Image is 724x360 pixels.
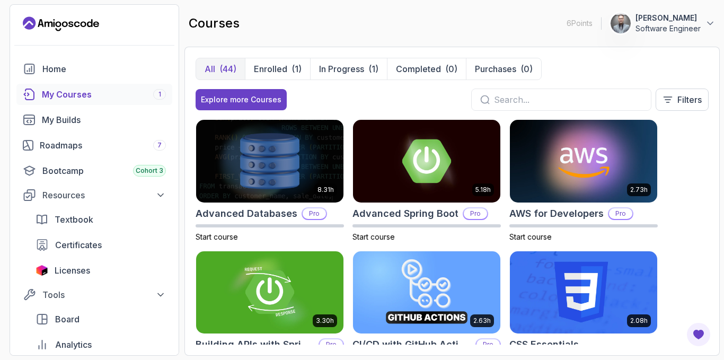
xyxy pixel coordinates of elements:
[316,317,334,325] p: 3.30h
[196,251,343,334] img: Building APIs with Spring Boot card
[476,339,500,350] p: Pro
[319,63,364,75] p: In Progress
[189,15,240,32] h2: courses
[635,23,701,34] p: Software Engineer
[473,317,491,325] p: 2.63h
[609,208,632,219] p: Pro
[509,337,579,352] h2: CSS Essentials
[196,337,314,352] h2: Building APIs with Spring Boot
[520,63,533,75] div: (0)
[352,337,471,352] h2: CI/CD with GitHub Actions
[445,63,457,75] div: (0)
[42,164,166,177] div: Bootcamp
[635,13,701,23] p: [PERSON_NAME]
[353,120,500,203] img: Advanced Spring Boot card
[16,186,172,205] button: Resources
[55,338,92,351] span: Analytics
[292,63,302,75] div: (1)
[196,120,343,203] img: Advanced Databases card
[16,109,172,130] a: builds
[196,206,297,221] h2: Advanced Databases
[464,208,487,219] p: Pro
[630,186,648,194] p: 2.73h
[36,265,48,276] img: jetbrains icon
[29,260,172,281] a: licenses
[686,322,711,347] button: Open Feedback Button
[475,63,516,75] p: Purchases
[29,209,172,230] a: textbook
[396,63,441,75] p: Completed
[219,63,236,75] div: (44)
[42,113,166,126] div: My Builds
[352,206,458,221] h2: Advanced Spring Boot
[510,251,657,334] img: CSS Essentials card
[317,186,334,194] p: 8.31h
[567,18,593,29] p: 6 Points
[55,239,102,251] span: Certificates
[157,141,162,150] span: 7
[201,94,281,105] div: Explore more Courses
[29,334,172,355] a: analytics
[40,139,166,152] div: Roadmaps
[42,88,166,101] div: My Courses
[352,232,395,241] span: Start course
[320,339,343,350] p: Pro
[368,63,378,75] div: (1)
[254,63,287,75] p: Enrolled
[387,58,466,80] button: Completed(0)
[16,160,172,181] a: bootcamp
[466,58,541,80] button: Purchases(0)
[55,313,80,326] span: Board
[630,317,648,325] p: 2.08h
[245,58,310,80] button: Enrolled(1)
[510,120,657,203] img: AWS for Developers card
[136,166,163,175] span: Cohort 3
[29,309,172,330] a: board
[55,264,90,277] span: Licenses
[303,208,326,219] p: Pro
[611,13,631,33] img: user profile image
[196,58,245,80] button: All(44)
[656,89,709,111] button: Filters
[196,89,287,110] button: Explore more Courses
[42,189,166,201] div: Resources
[16,135,172,156] a: roadmaps
[494,93,642,106] input: Search...
[677,93,702,106] p: Filters
[610,13,716,34] button: user profile image[PERSON_NAME]Software Engineer
[42,63,166,75] div: Home
[353,251,500,334] img: CI/CD with GitHub Actions card
[23,15,99,32] a: Landing page
[509,206,604,221] h2: AWS for Developers
[196,232,238,241] span: Start course
[16,58,172,80] a: home
[16,285,172,304] button: Tools
[16,84,172,105] a: courses
[55,213,93,226] span: Textbook
[310,58,387,80] button: In Progress(1)
[29,234,172,256] a: certificates
[42,288,166,301] div: Tools
[509,232,552,241] span: Start course
[158,90,161,99] span: 1
[475,186,491,194] p: 5.18h
[205,63,215,75] p: All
